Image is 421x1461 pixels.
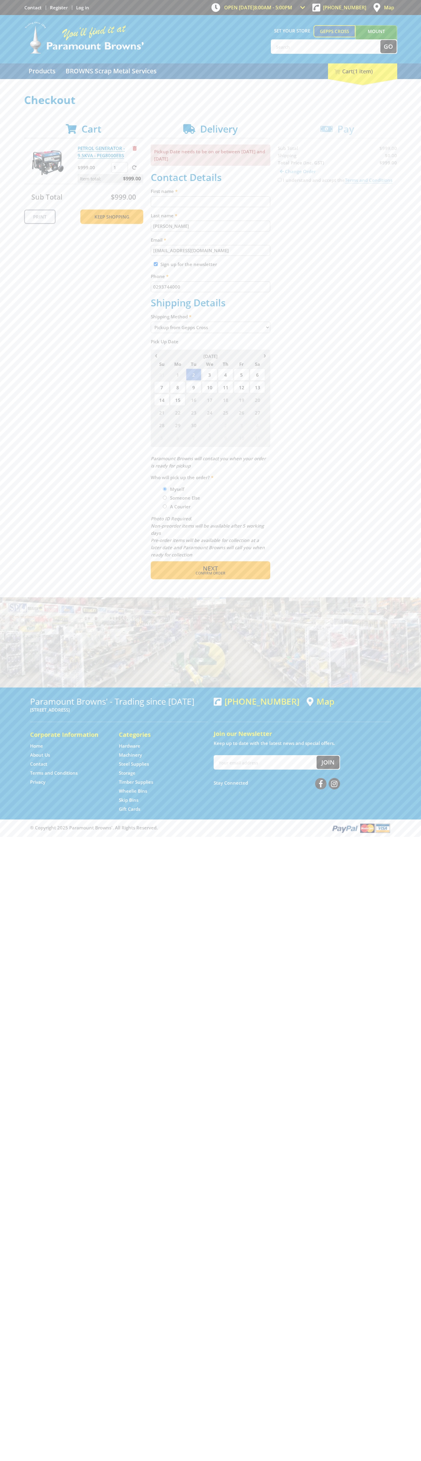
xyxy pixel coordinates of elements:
span: 26 [234,406,249,418]
a: Go to the Machinery page [119,752,142,758]
div: [PHONE_NUMBER] [214,697,299,706]
span: 16 [186,394,201,406]
a: Mount [PERSON_NAME] [355,25,397,48]
div: Cart [328,63,397,79]
label: Shipping Method [151,313,270,320]
a: Go to the Privacy page [30,779,45,785]
span: Confirm order [164,571,257,575]
span: 10 [234,432,249,444]
span: 8 [202,432,217,444]
span: 4 [250,419,265,431]
a: Go to the Hardware page [119,743,140,749]
label: First name [151,188,270,195]
a: Print [24,210,56,224]
span: 29 [170,419,185,431]
span: Mo [170,360,185,368]
span: Th [218,360,233,368]
label: A Courier [168,501,193,512]
span: 1 [170,369,185,381]
p: Pickup Date needs to be on or between [DATE] and [DATE] [151,145,270,166]
span: 18 [218,394,233,406]
span: 30 [186,419,201,431]
img: Paramount Browns' [24,21,144,54]
label: Sign up for the newsletter [160,261,217,267]
p: Item total: [78,174,143,183]
a: Go to the Gift Cards page [119,806,140,812]
span: 4 [218,369,233,381]
label: Who will pick up the order? [151,474,270,481]
input: Please enter your first name. [151,196,270,207]
span: 24 [202,406,217,418]
label: Phone [151,273,270,280]
span: Next [203,564,218,572]
em: Paramount Browns will contact you when your order is ready for pickup [151,455,266,469]
h5: Categories [119,730,196,739]
input: Please enter your telephone number. [151,281,270,292]
a: Go to the Skip Bins page [119,797,138,803]
h5: Join our Newsletter [214,730,391,738]
p: $999.00 [78,164,110,171]
span: 28 [154,419,169,431]
span: 9 [218,432,233,444]
span: [DATE] [203,353,218,359]
span: Sub Total [31,192,62,202]
em: Photo ID Required. Non-preorder items will be available after 5 working days Pre-order items will... [151,516,265,558]
label: Myself [168,484,186,494]
h3: Paramount Browns' - Trading since [DATE] [30,697,208,706]
p: [STREET_ADDRESS] [30,706,208,713]
span: 1 [202,419,217,431]
input: Search [271,40,380,53]
span: 11 [250,432,265,444]
img: PETROL GENERATOR - 9.5KVA - PEG8000EBS [30,145,66,181]
span: Sa [250,360,265,368]
a: Go to the Timber Supplies page [119,779,153,785]
span: 7 [154,381,169,393]
span: 10 [202,381,217,393]
span: 6 [250,369,265,381]
span: 19 [234,394,249,406]
a: Remove from cart [133,145,137,151]
span: 25 [218,406,233,418]
input: Your email address [214,756,317,769]
a: View a map of Gepps Cross location [307,697,334,706]
span: We [202,360,217,368]
span: 20 [250,394,265,406]
a: Go to the BROWNS Scrap Metal Services page [61,63,161,79]
span: 13 [250,381,265,393]
img: PayPal, Mastercard, Visa accepted [331,822,391,834]
span: 8 [170,381,185,393]
button: Next Confirm order [151,561,270,579]
h2: Shipping Details [151,297,270,308]
span: $999.00 [123,174,141,183]
span: 3 [202,369,217,381]
a: PETROL GENERATOR - 9.5KVA - PEG8000EBS [78,145,125,159]
a: Go to the registration page [50,5,68,11]
a: Gepps Cross [314,25,355,37]
input: Please select who will pick up the order. [163,504,167,508]
h1: Checkout [24,94,397,106]
div: Stay Connected [214,776,340,790]
span: Tu [186,360,201,368]
a: Go to the Contact page [30,761,47,767]
span: Cart [82,122,101,135]
span: 8:00am - 5:00pm [254,4,292,11]
span: (1 item) [353,68,373,75]
span: 5 [154,432,169,444]
span: 11 [218,381,233,393]
span: 12 [234,381,249,393]
a: Go to the Steel Supplies page [119,761,149,767]
a: Log in [76,5,89,11]
input: Please select who will pick up the order. [163,496,167,500]
span: 7 [186,432,201,444]
select: Please select a shipping method. [151,322,270,333]
input: Please enter your last name. [151,221,270,231]
span: 15 [170,394,185,406]
a: Go to the Wheelie Bins page [119,788,147,794]
span: 5 [234,369,249,381]
span: OPEN [DATE] [224,4,292,11]
a: Go to the Products page [24,63,60,79]
span: 21 [154,406,169,418]
span: Su [154,360,169,368]
span: 14 [154,394,169,406]
h5: Corporate Information [30,730,107,739]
